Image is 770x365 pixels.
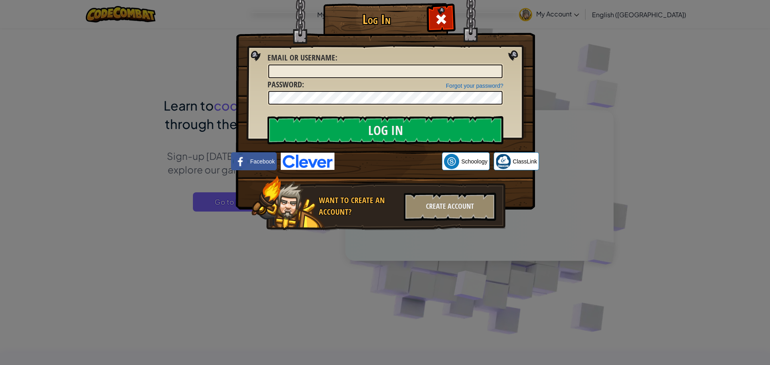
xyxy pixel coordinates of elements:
span: ClassLink [513,157,537,165]
span: Password [267,79,302,90]
label: : [267,79,304,91]
div: Create Account [404,193,496,221]
label: : [267,52,337,64]
div: Want to create an account? [319,195,399,218]
span: Email or Username [267,52,335,63]
h1: Log In [325,12,428,26]
span: Schoology [461,157,487,165]
img: classlink-logo-small.png [496,154,511,169]
img: clever-logo-blue.png [281,153,334,170]
img: schoology.png [444,154,459,169]
iframe: Sign in with Google Button [334,153,442,170]
input: Log In [267,116,503,144]
img: facebook_small.png [233,154,248,169]
a: Forgot your password? [446,83,503,89]
span: Facebook [250,157,275,165]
